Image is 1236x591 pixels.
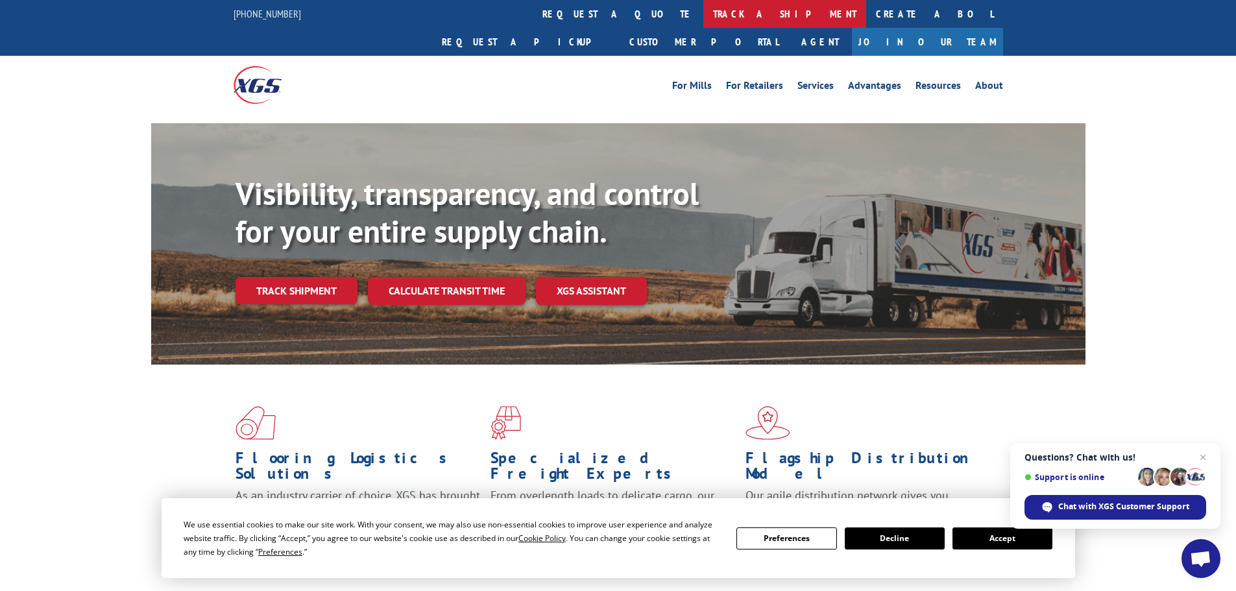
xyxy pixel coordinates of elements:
div: Chat with XGS Customer Support [1024,495,1206,520]
span: Preferences [258,546,302,557]
a: Request a pickup [432,28,620,56]
span: Close chat [1195,450,1211,465]
a: Agent [788,28,852,56]
a: Customer Portal [620,28,788,56]
a: For Mills [672,80,712,95]
h1: Specialized Freight Experts [491,450,736,488]
img: xgs-icon-flagship-distribution-model-red [745,406,790,440]
h1: Flooring Logistics Solutions [236,450,481,488]
a: Services [797,80,834,95]
p: From overlength loads to delicate cargo, our experienced staff knows the best way to move your fr... [491,488,736,546]
span: Questions? Chat with us! [1024,452,1206,463]
a: [PHONE_NUMBER] [234,7,301,20]
a: For Retailers [726,80,783,95]
span: Support is online [1024,472,1133,482]
img: xgs-icon-focused-on-flooring-red [491,406,521,440]
span: As an industry carrier of choice, XGS has brought innovation and dedication to flooring logistics... [236,488,480,534]
div: Open chat [1181,539,1220,578]
span: Chat with XGS Customer Support [1058,501,1189,513]
b: Visibility, transparency, and control for your entire supply chain. [236,173,699,251]
a: Advantages [848,80,901,95]
a: XGS ASSISTANT [536,277,647,305]
button: Decline [845,527,945,549]
a: Resources [915,80,961,95]
button: Preferences [736,527,836,549]
span: Our agile distribution network gives you nationwide inventory management on demand. [745,488,984,518]
div: We use essential cookies to make our site work. With your consent, we may also use non-essential ... [184,518,721,559]
div: Cookie Consent Prompt [162,498,1075,578]
a: Calculate transit time [368,277,526,305]
h1: Flagship Distribution Model [745,450,991,488]
span: Cookie Policy [518,533,566,544]
a: Track shipment [236,277,357,304]
img: xgs-icon-total-supply-chain-intelligence-red [236,406,276,440]
button: Accept [952,527,1052,549]
a: Join Our Team [852,28,1003,56]
a: About [975,80,1003,95]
